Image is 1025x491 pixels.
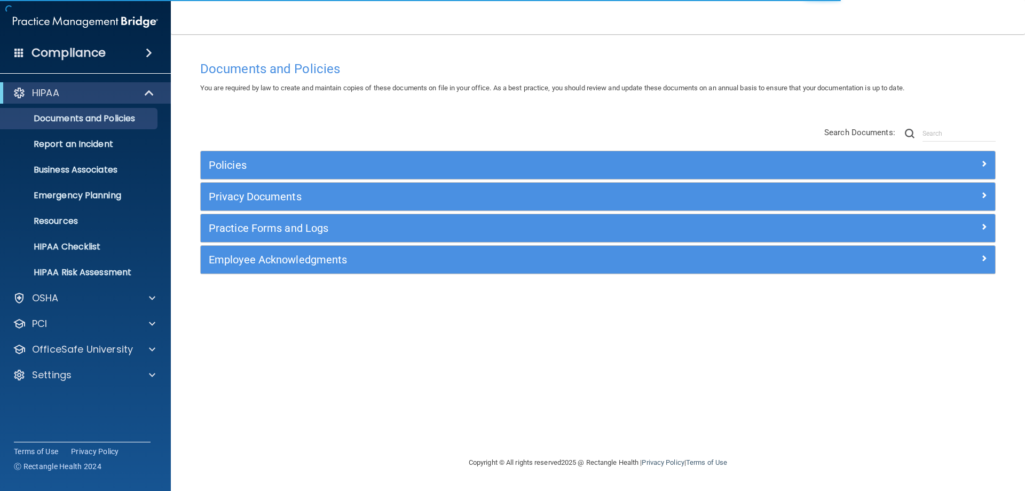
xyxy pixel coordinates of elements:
h4: Compliance [31,45,106,60]
h5: Employee Acknowledgments [209,254,789,266]
a: Terms of Use [14,446,58,457]
p: HIPAA Checklist [7,241,153,252]
p: Report an Incident [7,139,153,150]
h5: Policies [209,159,789,171]
p: Emergency Planning [7,190,153,201]
p: Documents and Policies [7,113,153,124]
p: Settings [32,369,72,381]
p: Resources [7,216,153,227]
a: HIPAA [13,87,155,99]
img: ic-search.3b580494.png [905,129,914,138]
a: Settings [13,369,155,381]
h5: Practice Forms and Logs [209,222,789,234]
a: Privacy Documents [209,188,987,205]
p: PCI [32,317,47,330]
p: HIPAA [32,87,59,99]
h5: Privacy Documents [209,191,789,202]
a: Privacy Policy [71,446,119,457]
p: OfficeSafe University [32,343,133,356]
img: PMB logo [13,11,158,33]
input: Search [922,126,996,142]
a: PCI [13,317,155,330]
a: Privacy Policy [642,458,684,466]
p: HIPAA Risk Assessment [7,267,153,278]
a: Policies [209,157,987,174]
span: Ⓒ Rectangle Health 2024 [14,461,101,472]
a: Practice Forms and Logs [209,220,987,237]
iframe: Drift Widget Chat Controller [840,415,1012,458]
span: Search Documents: [824,128,895,137]
a: OSHA [13,292,155,305]
a: Terms of Use [686,458,727,466]
span: You are required by law to create and maintain copies of these documents on file in your office. ... [200,84,904,92]
a: Employee Acknowledgments [209,251,987,268]
p: OSHA [32,292,59,305]
a: OfficeSafe University [13,343,155,356]
h4: Documents and Policies [200,62,996,76]
p: Business Associates [7,165,153,175]
div: Copyright © All rights reserved 2025 @ Rectangle Health | | [403,446,793,480]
